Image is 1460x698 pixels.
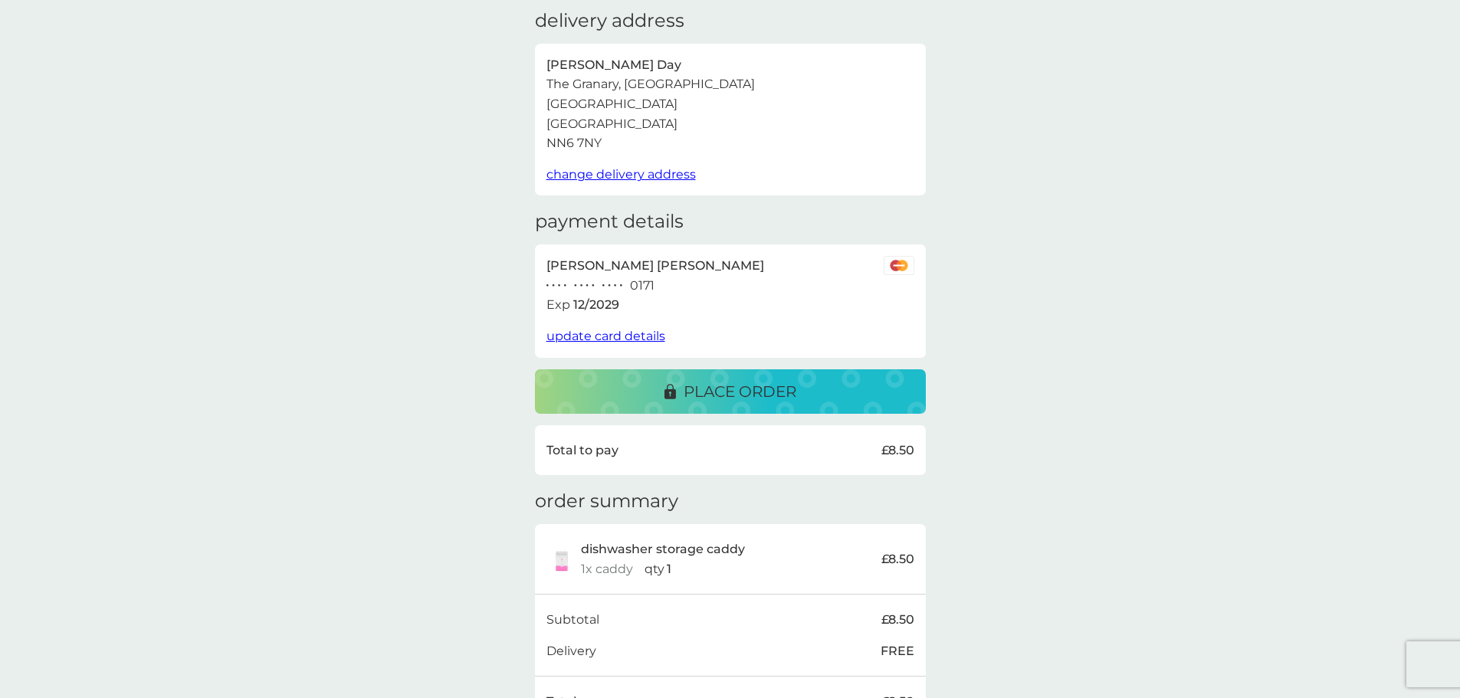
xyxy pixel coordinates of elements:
p: ● [592,282,595,290]
p: ● [602,282,605,290]
span: change delivery address [546,167,696,182]
p: 0171 [630,276,655,296]
p: £8.50 [881,549,914,569]
p: ● [614,282,617,290]
p: Exp [546,295,570,315]
h3: delivery address [535,10,684,32]
p: £8.50 [881,610,914,630]
button: change delivery address [546,165,696,185]
p: ● [563,282,566,290]
p: ● [552,282,555,290]
p: Subtotal [546,610,599,630]
p: 12 / 2029 [573,295,619,315]
p: FREE [881,641,914,661]
p: 1x caddy [581,559,633,579]
p: ● [574,282,577,290]
p: [GEOGRAPHIC_DATA] [546,94,678,114]
p: place order [684,379,796,404]
h3: payment details [535,211,684,233]
p: ● [546,282,550,290]
p: The Granary, [GEOGRAPHIC_DATA] [546,74,755,94]
span: update card details [546,329,665,343]
p: [PERSON_NAME] [PERSON_NAME] [546,256,764,276]
button: place order [535,369,926,414]
p: 1 [667,559,671,579]
p: Total to pay [546,441,618,460]
p: ● [580,282,583,290]
p: ● [608,282,611,290]
p: ● [558,282,561,290]
p: £8.50 [881,441,914,460]
p: ● [619,282,622,290]
button: update card details [546,326,665,346]
p: [GEOGRAPHIC_DATA] [546,114,678,134]
p: Delivery [546,641,596,661]
p: ● [586,282,589,290]
p: qty [645,559,664,579]
p: [PERSON_NAME] Day [546,55,681,75]
p: NN6 7NY [546,133,602,153]
h3: order summary [535,490,678,513]
p: dishwasher storage caddy [581,539,745,559]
